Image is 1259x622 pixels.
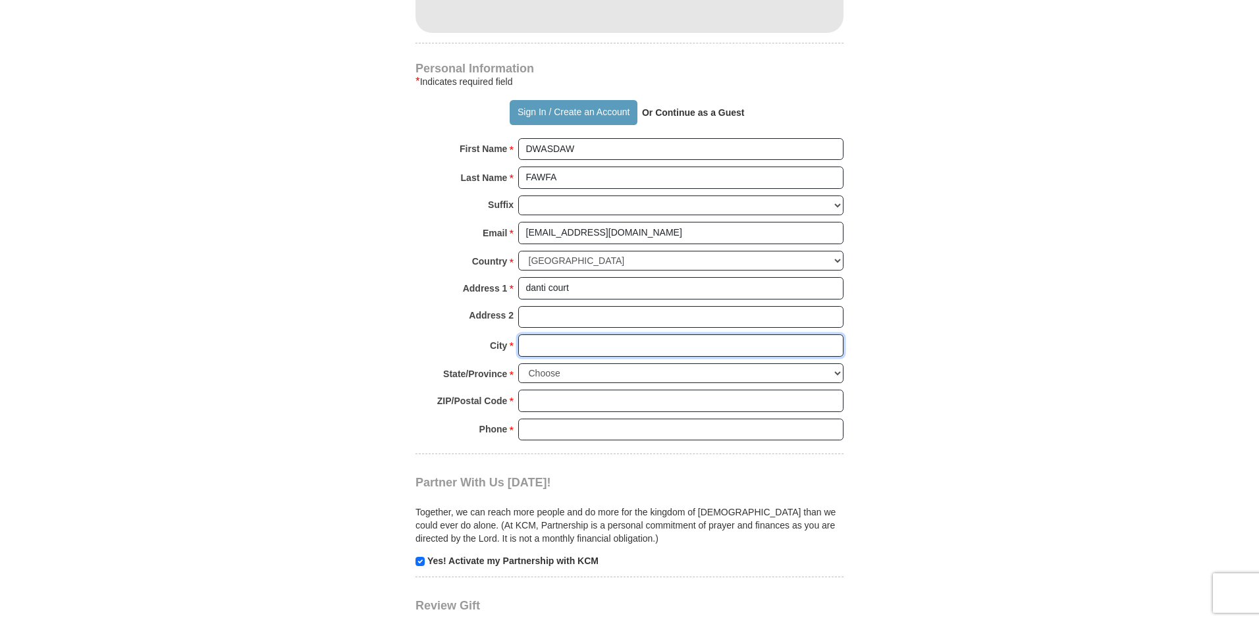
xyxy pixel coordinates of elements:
[415,599,480,612] span: Review Gift
[463,279,508,298] strong: Address 1
[469,306,514,324] strong: Address 2
[437,392,508,410] strong: ZIP/Postal Code
[415,476,551,489] span: Partner With Us [DATE]!
[472,252,508,271] strong: Country
[460,140,507,158] strong: First Name
[461,168,508,187] strong: Last Name
[510,100,637,125] button: Sign In / Create an Account
[415,505,844,545] p: Together, we can reach more people and do more for the kingdom of [DEMOGRAPHIC_DATA] than we coul...
[427,556,599,566] strong: Yes! Activate my Partnership with KCM
[415,63,844,74] h4: Personal Information
[488,195,514,214] strong: Suffix
[415,74,844,90] div: Indicates required field
[443,365,507,383] strong: State/Province
[483,224,507,242] strong: Email
[490,336,507,355] strong: City
[479,420,508,438] strong: Phone
[642,107,745,118] strong: Or Continue as a Guest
